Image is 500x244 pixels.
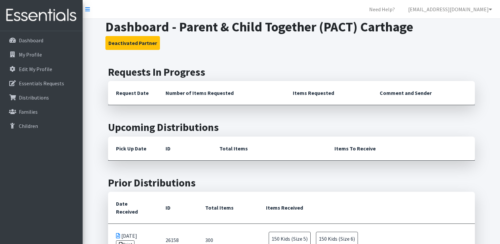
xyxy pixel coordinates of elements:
a: Children [3,119,80,133]
p: Children [19,123,38,129]
a: My Profile [3,48,80,61]
img: HumanEssentials [3,4,80,26]
th: Pick Up Date [108,137,158,161]
th: ID [158,192,198,224]
th: Comment and Sender [372,81,475,105]
th: Date Received [108,192,158,224]
th: Total Items [197,192,258,224]
th: ID [158,137,212,161]
p: Distributions [19,94,49,101]
th: Request Date [108,81,158,105]
h2: Requests In Progress [108,66,475,78]
a: Distributions [3,91,80,104]
h1: Dashboard - Parent & Child Together (PACT) Carthage [105,19,477,35]
th: Items Received [258,192,475,224]
a: Essentials Requests [3,77,80,90]
p: Dashboard [19,37,43,44]
button: Deactivated Partner [105,36,160,50]
a: Dashboard [3,34,80,47]
p: Families [19,108,38,115]
th: Items To Receive [327,137,475,161]
th: Total Items [212,137,327,161]
p: My Profile [19,51,42,58]
a: Edit My Profile [3,62,80,76]
p: Essentials Requests [19,80,64,87]
h2: Upcoming Distributions [108,121,475,134]
a: Need Help? [364,3,400,16]
th: Items Requested [285,81,372,105]
a: Families [3,105,80,118]
p: Edit My Profile [19,66,52,72]
a: [EMAIL_ADDRESS][DOMAIN_NAME] [403,3,497,16]
th: Number of Items Requested [158,81,285,105]
h2: Prior Distributions [108,177,475,189]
